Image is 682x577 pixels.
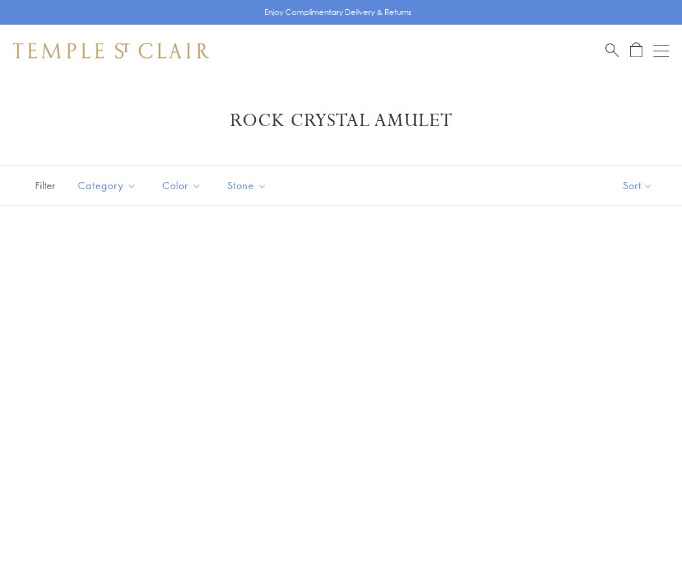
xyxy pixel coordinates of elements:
[594,166,682,205] button: Show sort by
[605,42,619,58] a: Search
[68,171,146,200] button: Category
[71,177,146,194] span: Category
[264,6,412,19] p: Enjoy Complimentary Delivery & Returns
[13,43,209,58] img: Temple St. Clair
[218,171,277,200] button: Stone
[156,177,211,194] span: Color
[653,43,669,58] button: Open navigation
[221,177,277,194] span: Stone
[630,42,642,58] a: Open Shopping Bag
[153,171,211,200] button: Color
[32,109,650,133] h1: Rock Crystal Amulet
